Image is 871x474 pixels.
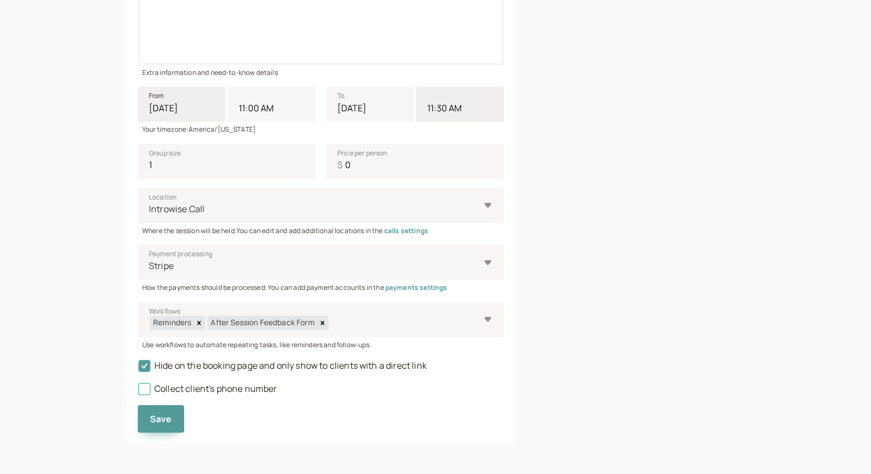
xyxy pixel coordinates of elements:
span: Use workflows to automate repeating tasks, like reminders and follow-ups. [142,340,372,349]
input: WorkflowsRemindersRemove RemindersAfter Session Feedback FormRemove After Session Feedback Form [329,317,330,330]
span: To [337,90,345,101]
span: $ [337,158,342,173]
input: Price per person$ [326,144,504,179]
span: Payment processing [149,249,212,260]
span: You can edit and add additional locations in the [236,226,428,235]
input: From [138,87,225,122]
button: Save [138,405,184,433]
div: Remove Reminders [193,316,205,330]
span: Collect client's phone number [138,383,277,395]
input: Payment processingStripe [148,260,149,272]
span: Group size [149,148,181,159]
iframe: Chat Widget [816,421,871,474]
span: Save [150,413,172,425]
a: calls settings [384,226,428,235]
span: From [149,90,164,101]
div: Where the session will be held. [138,223,504,236]
input: Selected time: 11:30 AM [416,87,504,122]
input: To [326,87,414,122]
input: LocationIntrowise Call [148,203,149,216]
div: Remove After Session Feedback Form [316,316,329,330]
input: Group size [138,144,315,179]
span: Hide on the booking page and only show to clients with a direct link [138,359,427,371]
div: Reminders [150,316,193,330]
span: Location [149,192,176,203]
span: Workflows [149,306,180,317]
a: payments settings [385,283,448,292]
div: After Session Feedback Form [207,316,316,330]
input: 12:00 AM [228,87,315,122]
div: Your timezone: America/[US_STATE] [138,122,504,134]
div: Extra information and need-to-know details [138,65,504,78]
span: Price per person [337,148,388,159]
div: How the payments should be processed. You can add payment accounts in the [138,280,504,293]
